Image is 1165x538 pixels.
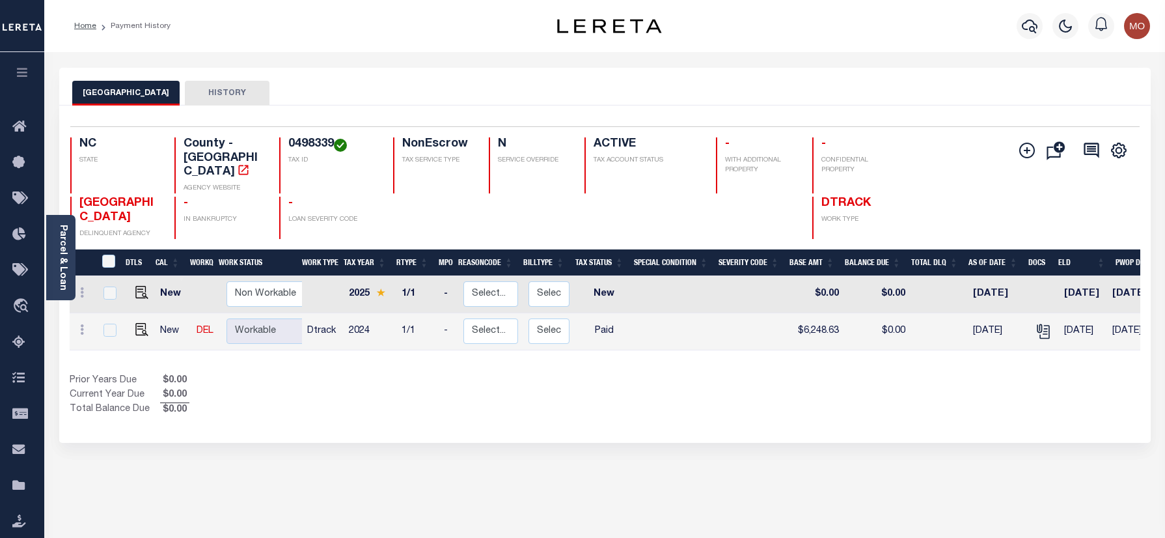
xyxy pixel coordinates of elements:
[74,22,96,30] a: Home
[575,313,633,350] td: Paid
[821,197,871,209] span: DTRACK
[79,197,154,223] span: [GEOGRAPHIC_DATA]
[594,156,700,165] p: TAX ACCOUNT STATUS
[968,313,1027,350] td: [DATE]
[789,313,844,350] td: $6,248.63
[1059,276,1108,313] td: [DATE]
[185,81,269,106] button: HISTORY
[789,276,844,313] td: $0.00
[344,313,396,350] td: 2024
[439,313,458,350] td: -
[402,156,473,165] p: TAX SERVICE TYPE
[185,249,213,276] th: WorkQ
[70,403,160,417] td: Total Balance Due
[1023,249,1054,276] th: Docs
[288,215,377,225] p: LOAN SEVERITY CODE
[344,276,396,313] td: 2025
[213,249,301,276] th: Work Status
[288,137,377,152] h4: 0498339
[821,138,826,150] span: -
[184,137,264,180] h4: County - [GEOGRAPHIC_DATA]
[1059,313,1108,350] td: [DATE]
[498,156,569,165] p: SERVICE OVERRIDE
[784,249,840,276] th: Base Amt: activate to sort column ascending
[439,276,458,313] td: -
[197,326,213,335] a: DEL
[302,313,344,350] td: Dtrack
[840,249,906,276] th: Balance Due: activate to sort column ascending
[1053,249,1110,276] th: ELD: activate to sort column ascending
[184,197,188,209] span: -
[433,249,453,276] th: MPO
[70,388,160,403] td: Current Year Due
[184,215,264,225] p: IN BANKRUPTCY
[575,276,633,313] td: New
[288,156,377,165] p: TAX ID
[498,137,569,152] h4: N
[844,313,911,350] td: $0.00
[453,249,518,276] th: ReasonCode: activate to sort column ascending
[725,156,796,175] p: WITH ADDITIONAL PROPERTY
[821,156,901,175] p: CONFIDENTIAL PROPERTY
[70,374,160,388] td: Prior Years Due
[376,289,385,297] img: Star.svg
[79,137,159,152] h4: NC
[821,215,901,225] p: WORK TYPE
[70,249,94,276] th: &nbsp;&nbsp;&nbsp;&nbsp;&nbsp;&nbsp;&nbsp;&nbsp;&nbsp;&nbsp;
[725,138,730,150] span: -
[844,276,911,313] td: $0.00
[297,249,338,276] th: Work Type
[338,249,391,276] th: Tax Year: activate to sort column ascending
[160,403,189,418] span: $0.00
[557,19,661,33] img: logo-dark.svg
[906,249,963,276] th: Total DLQ: activate to sort column ascending
[518,249,569,276] th: BillType: activate to sort column ascending
[402,137,473,152] h4: NonEscrow
[629,249,713,276] th: Special Condition: activate to sort column ascending
[12,298,33,315] i: travel_explore
[1124,13,1150,39] img: svg+xml;base64,PHN2ZyB4bWxucz0iaHR0cDovL3d3dy53My5vcmcvMjAwMC9zdmciIHBvaW50ZXItZXZlbnRzPSJub25lIi...
[594,137,700,152] h4: ACTIVE
[94,249,121,276] th: &nbsp;
[79,229,159,239] p: DELINQUENT AGENCY
[713,249,784,276] th: Severity Code: activate to sort column ascending
[58,225,67,290] a: Parcel & Loan
[72,81,180,106] button: [GEOGRAPHIC_DATA]
[288,197,293,209] span: -
[184,184,264,193] p: AGENCY WEBSITE
[155,313,191,350] td: New
[569,249,629,276] th: Tax Status: activate to sort column ascending
[963,249,1023,276] th: As of Date: activate to sort column ascending
[120,249,150,276] th: DTLS
[79,156,159,165] p: STATE
[391,249,433,276] th: RType: activate to sort column ascending
[96,20,171,32] li: Payment History
[968,276,1027,313] td: [DATE]
[160,374,189,388] span: $0.00
[150,249,185,276] th: CAL: activate to sort column ascending
[155,276,191,313] td: New
[160,388,189,403] span: $0.00
[396,313,439,350] td: 1/1
[396,276,439,313] td: 1/1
